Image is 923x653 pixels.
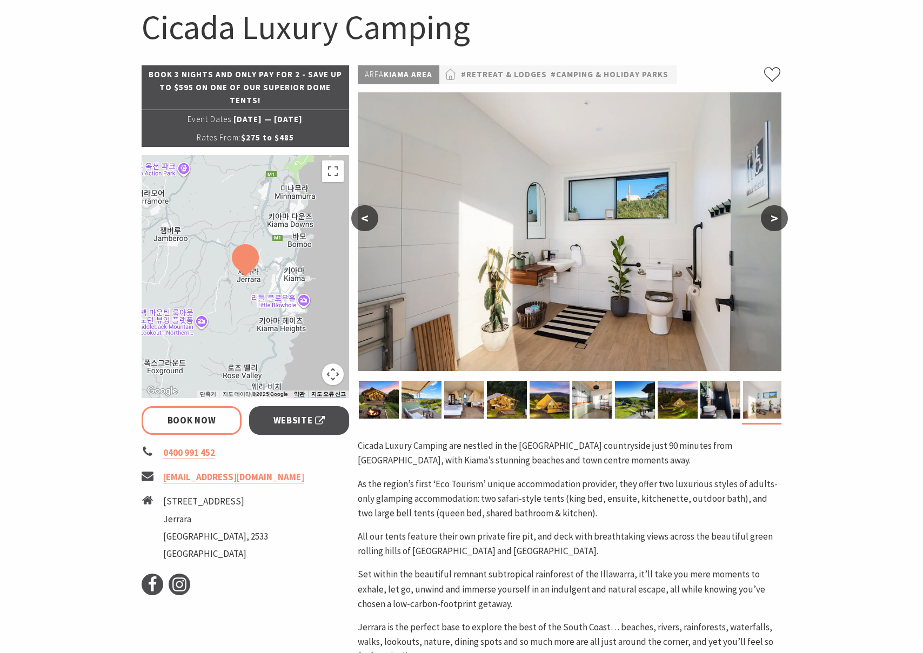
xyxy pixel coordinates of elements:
[163,494,268,509] li: [STREET_ADDRESS]
[358,65,439,84] p: Kiama Area
[223,391,287,397] span: 지도 데이터 ©2025 Google
[142,129,349,147] p: $275 to $485
[144,384,180,398] a: Google 지도에서 이 지역 열기(새 창으로 열림)
[444,381,484,419] img: Black Prince Safari Tent
[163,512,268,527] li: Jerrara
[311,391,346,398] a: 지도 오류 신고
[322,160,344,182] button: 전체 화면보기로 전환
[743,381,783,419] img: Bell Tent communal bathroom
[273,413,325,428] span: Website
[163,529,268,544] li: [GEOGRAPHIC_DATA], 2533
[358,439,781,468] p: Cicada Luxury Camping are nestled in the [GEOGRAPHIC_DATA] countryside just 90 minutes from [GEOG...
[365,69,384,79] span: Area
[658,381,698,419] img: Green Grocer Bell Tent
[551,68,668,82] a: #Camping & Holiday Parks
[530,381,570,419] img: Blue Moon Bell Tent
[572,381,612,419] img: Cicada Bell Tent communal kitchen
[461,68,547,82] a: #Retreat & Lodges
[322,363,344,385] button: 지도 카메라 컨트롤
[163,471,304,483] a: [EMAIL_ADDRESS][DOMAIN_NAME]
[487,381,527,419] img: Golden Emperor Safari Tent
[761,205,788,231] button: >
[358,477,781,521] p: As the region’s first ‘Eco Tourism’ unique accommodation provider, they offer two luxurious style...
[402,381,442,419] img: Black Prince deck with outdoor kitchen and view
[163,547,268,561] li: [GEOGRAPHIC_DATA]
[163,447,215,459] a: 0400 991 452
[144,384,180,398] img: Google
[294,391,305,398] a: 약관(새 탭에서 열기)
[142,110,349,129] p: [DATE] — [DATE]
[188,114,233,124] span: Event Dates:
[197,132,241,143] span: Rates From:
[142,5,781,49] h1: Cicada Luxury Camping
[358,92,781,371] img: Bell Tent communal bathroom
[615,381,655,419] img: Green Grocer Bell Tent deck with view
[700,381,740,419] img: Black Prince Safari Tent Bathroom
[142,406,242,435] a: Book Now
[142,65,349,110] p: Book 3 nights and only pay for 2 - save up to $595 on one of our superior dome tents!
[351,205,378,231] button: <
[200,391,216,398] button: 단축키
[359,381,399,419] img: Black Prince Safari Tent
[358,567,781,611] p: Set within the beautiful remnant subtropical rainforest of the Illawarra, it’ll take you mere mom...
[249,406,349,435] a: Website
[358,529,781,558] p: All our tents feature their own private fire pit, and deck with breathtaking views across the bea...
